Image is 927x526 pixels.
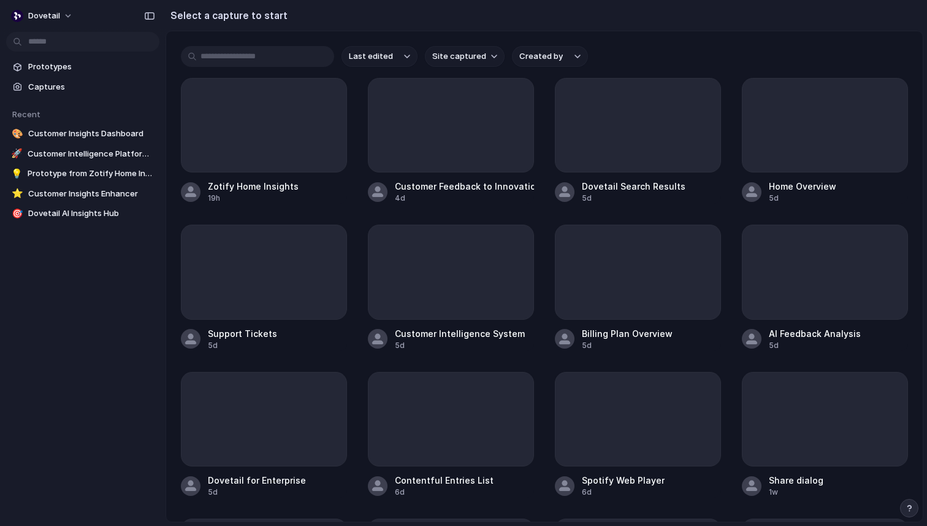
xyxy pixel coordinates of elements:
div: 5d [769,340,861,351]
div: 6d [395,487,494,498]
div: 5d [395,340,525,351]
button: Last edited [341,46,418,67]
span: Prototypes [28,61,154,73]
a: Captures [6,78,159,96]
div: Customer Intelligence System [395,327,525,340]
div: 🎨 [11,128,23,140]
a: 🎨Customer Insights Dashboard [6,125,159,143]
span: Customer Intelligence Platform Homepage [28,148,154,160]
a: Prototypes [6,58,159,76]
div: 5d [582,340,673,351]
button: dovetail [6,6,79,26]
div: Support Tickets [208,327,277,340]
div: 6d [582,487,665,498]
span: Customer Insights Dashboard [28,128,154,140]
div: ⭐ [11,188,23,200]
div: 🎯 [11,207,23,220]
span: Created by [519,50,563,63]
div: Customer Feedback to Innovation [395,180,534,193]
a: 🚀Customer Intelligence Platform Homepage [6,145,159,163]
h2: Select a capture to start [166,8,288,23]
span: Last edited [349,50,393,63]
span: Site captured [432,50,486,63]
div: 5d [769,193,836,204]
div: Zotify Home Insights [208,180,299,193]
div: 19h [208,193,299,204]
span: Prototype from Zotify Home Insights [28,168,154,180]
a: ⭐Customer Insights Enhancer [6,185,159,203]
div: 🚀 [11,148,23,160]
div: Spotify Web Player [582,474,665,487]
button: Created by [512,46,588,67]
div: Dovetail Search Results [582,180,685,193]
div: 5d [208,340,277,351]
span: dovetail [28,10,60,22]
div: Share dialog [769,474,823,487]
button: Site captured [425,46,505,67]
span: Customer Insights Enhancer [28,188,154,200]
div: 4d [395,193,534,204]
a: 💡Prototype from Zotify Home Insights [6,164,159,183]
div: AI Feedback Analysis [769,327,861,340]
div: Billing Plan Overview [582,327,673,340]
div: Dovetail for Enterprise [208,474,306,487]
span: Captures [28,81,154,93]
div: 1w [769,487,823,498]
div: 💡 [11,168,23,180]
div: Contentful Entries List [395,474,494,487]
div: 5d [208,487,306,498]
div: Home Overview [769,180,836,193]
span: Recent [12,109,40,119]
a: 🎯Dovetail AI Insights Hub [6,204,159,223]
div: 5d [582,193,685,204]
span: Dovetail AI Insights Hub [28,207,154,220]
